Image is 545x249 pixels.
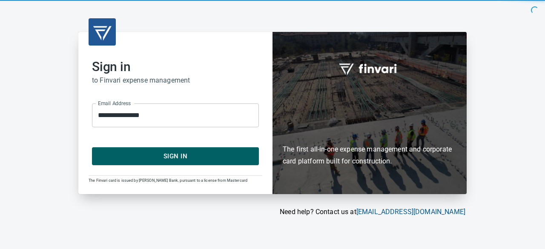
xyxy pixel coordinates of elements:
[92,59,259,74] h2: Sign in
[101,151,250,162] span: Sign In
[78,207,465,217] p: Need help? Contact us at
[92,74,259,86] h6: to Finvari expense management
[272,32,467,194] div: Finvari
[92,22,112,42] img: transparent_logo.png
[89,178,247,183] span: The Finvari card is issued by [PERSON_NAME] Bank, pursuant to a license from Mastercard
[92,147,259,165] button: Sign In
[283,94,456,168] h6: The first all-in-one expense management and corporate card platform built for construction.
[338,59,402,78] img: fullword_logo_white.png
[356,208,465,216] a: [EMAIL_ADDRESS][DOMAIN_NAME]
